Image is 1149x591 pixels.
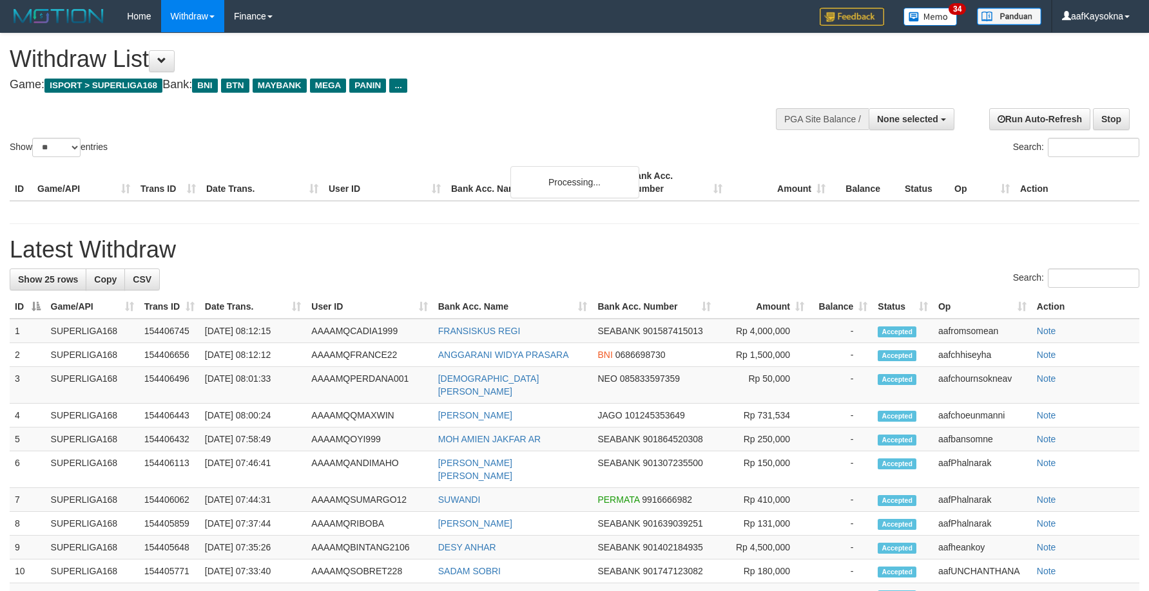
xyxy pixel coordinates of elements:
a: Note [1037,566,1056,576]
span: MEGA [310,79,347,93]
td: SUPERLIGA168 [46,488,139,512]
td: 10 [10,559,46,583]
td: - [809,559,873,583]
th: User ID: activate to sort column ascending [306,295,432,319]
td: AAAAMQSOBRET228 [306,559,432,583]
td: - [809,343,873,367]
a: [PERSON_NAME] [438,410,512,420]
th: ID: activate to sort column descending [10,295,46,319]
td: aafbansomne [933,427,1032,451]
span: ISPORT > SUPERLIGA168 [44,79,162,93]
td: Rp 250,000 [716,427,809,451]
td: aafchoeunmanni [933,404,1032,427]
h1: Latest Withdraw [10,237,1139,263]
span: CSV [133,274,151,285]
td: 154406745 [139,319,200,343]
td: - [809,512,873,536]
th: Trans ID [135,164,201,201]
span: BNI [597,350,612,360]
span: Copy 101245353649 to clipboard [624,410,684,420]
a: Note [1037,410,1056,420]
span: SEABANK [597,518,640,529]
td: 6 [10,451,46,488]
span: Copy [94,274,117,285]
td: [DATE] 07:58:49 [200,427,306,451]
a: Note [1037,494,1056,505]
td: [DATE] 08:01:33 [200,367,306,404]
td: aafPhalnarak [933,512,1032,536]
span: Accepted [878,543,916,554]
td: Rp 410,000 [716,488,809,512]
th: Amount: activate to sort column ascending [716,295,809,319]
a: MOH AMIEN JAKFAR AR [438,434,541,444]
th: Action [1032,295,1139,319]
img: MOTION_logo.png [10,6,108,26]
td: aafchhiseyha [933,343,1032,367]
span: Copy 901402184935 to clipboard [642,542,702,552]
td: [DATE] 07:44:31 [200,488,306,512]
th: Amount [728,164,831,201]
td: - [809,427,873,451]
th: Trans ID: activate to sort column ascending [139,295,200,319]
span: Copy 901587415013 to clipboard [642,326,702,336]
td: - [809,488,873,512]
td: - [809,404,873,427]
td: AAAAMQSUMARGO12 [306,488,432,512]
span: Copy 901639039251 to clipboard [642,518,702,529]
td: aafUNCHANTHANA [933,559,1032,583]
span: Accepted [878,374,916,385]
span: PERMATA [597,494,639,505]
td: SUPERLIGA168 [46,559,139,583]
td: SUPERLIGA168 [46,536,139,559]
td: aafchournsokneav [933,367,1032,404]
td: 154406432 [139,427,200,451]
td: SUPERLIGA168 [46,404,139,427]
td: Rp 180,000 [716,559,809,583]
span: Copy 901747123082 to clipboard [642,566,702,576]
span: Accepted [878,326,916,337]
label: Show entries [10,138,108,157]
td: 154406113 [139,451,200,488]
td: Rp 1,500,000 [716,343,809,367]
td: Rp 4,000,000 [716,319,809,343]
img: Button%20Memo.svg [903,8,958,26]
th: Op: activate to sort column ascending [933,295,1032,319]
span: Accepted [878,458,916,469]
td: 8 [10,512,46,536]
th: Bank Acc. Name [446,164,624,201]
td: 154406656 [139,343,200,367]
a: [PERSON_NAME] [438,518,512,529]
th: Game/API: activate to sort column ascending [46,295,139,319]
td: [DATE] 07:37:44 [200,512,306,536]
td: 154405648 [139,536,200,559]
span: Copy 085833597359 to clipboard [620,373,680,384]
span: Copy 901864520308 to clipboard [642,434,702,444]
td: 9 [10,536,46,559]
td: 5 [10,427,46,451]
span: Accepted [878,350,916,361]
td: - [809,319,873,343]
select: Showentries [32,138,81,157]
label: Search: [1013,138,1139,157]
span: Copy 0686698730 to clipboard [615,350,666,360]
td: AAAAMQOYI999 [306,427,432,451]
a: FRANSISKUS REGI [438,326,521,336]
td: 2 [10,343,46,367]
td: SUPERLIGA168 [46,451,139,488]
td: aafheankoy [933,536,1032,559]
th: User ID [323,164,446,201]
a: Note [1037,518,1056,529]
span: MAYBANK [253,79,307,93]
span: SEABANK [597,566,640,576]
span: Accepted [878,519,916,530]
td: AAAAMQBINTANG2106 [306,536,432,559]
a: Note [1037,350,1056,360]
td: Rp 50,000 [716,367,809,404]
a: [PERSON_NAME] [PERSON_NAME] [438,458,512,481]
td: SUPERLIGA168 [46,319,139,343]
a: Show 25 rows [10,268,86,290]
td: 4 [10,404,46,427]
td: [DATE] 08:00:24 [200,404,306,427]
span: Show 25 rows [18,274,78,285]
input: Search: [1048,268,1139,288]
